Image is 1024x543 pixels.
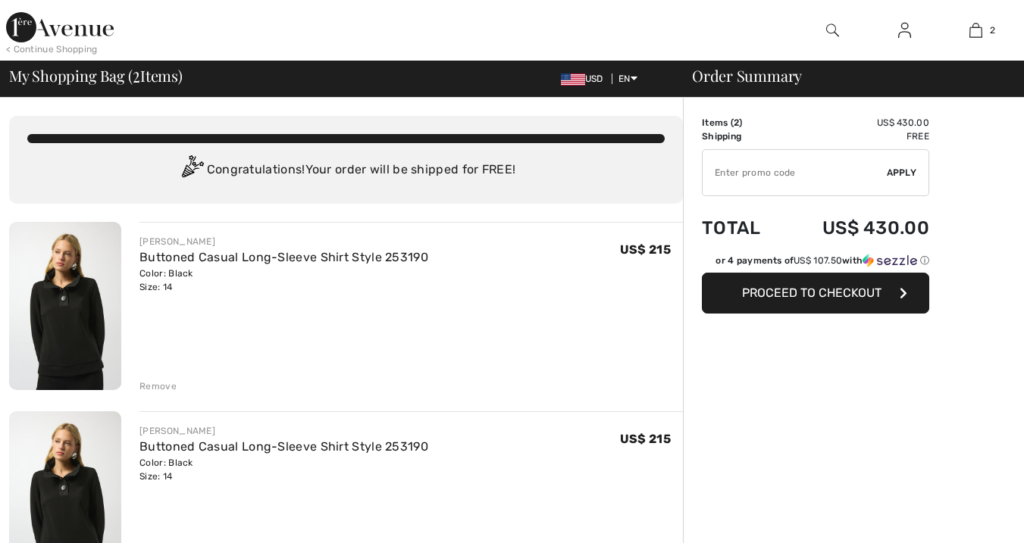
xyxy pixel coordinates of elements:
[139,267,428,294] div: Color: Black Size: 14
[782,116,929,130] td: US$ 430.00
[969,21,982,39] img: My Bag
[618,73,637,84] span: EN
[898,21,911,39] img: My Info
[941,21,1011,39] a: 2
[9,222,121,390] img: Buttoned Casual Long-Sleeve Shirt Style 253190
[133,64,140,84] span: 2
[561,73,609,84] span: USD
[139,456,428,483] div: Color: Black Size: 14
[9,68,183,83] span: My Shopping Bag ( Items)
[620,432,671,446] span: US$ 215
[702,202,782,254] td: Total
[139,439,428,454] a: Buttoned Casual Long-Sleeve Shirt Style 253190
[926,498,1009,535] iframe: Opens a widget where you can find more information
[782,202,929,254] td: US$ 430.00
[702,116,782,130] td: Items ( )
[139,379,177,393] div: Remove
[734,117,739,128] span: 2
[886,21,923,40] a: Sign In
[6,12,114,42] img: 1ère Avenue
[561,73,585,86] img: US Dollar
[794,255,842,266] span: US$ 107.50
[177,155,207,186] img: Congratulation2.svg
[716,254,929,267] div: or 4 payments of with
[702,130,782,143] td: Shipping
[702,254,929,273] div: or 4 payments ofUS$ 107.50withSezzle Click to learn more about Sezzle
[887,166,917,179] span: Apply
[782,130,929,143] td: Free
[826,21,839,39] img: search the website
[742,286,882,300] span: Proceed to Checkout
[139,250,428,264] a: Buttoned Casual Long-Sleeve Shirt Style 253190
[139,235,428,248] div: [PERSON_NAME]
[620,242,671,257] span: US$ 215
[27,155,665,186] div: Congratulations! Your order will be shipped for FREE!
[702,273,929,314] button: Proceed to Checkout
[863,254,917,267] img: Sezzle
[703,150,887,195] input: Promo code
[6,42,98,56] div: < Continue Shopping
[139,424,428,438] div: [PERSON_NAME]
[674,68,1015,83] div: Order Summary
[990,23,995,37] span: 2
